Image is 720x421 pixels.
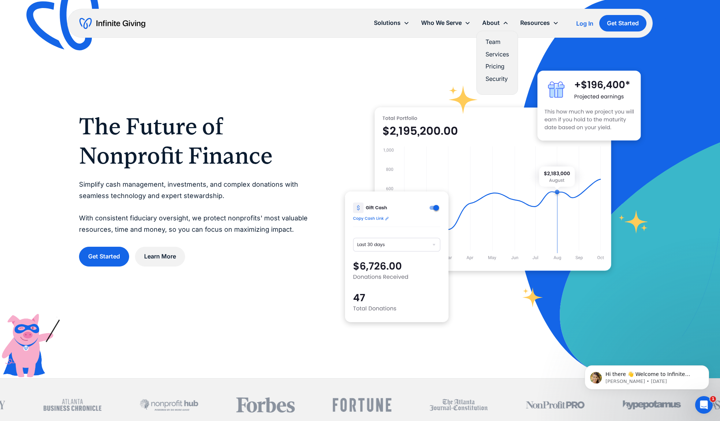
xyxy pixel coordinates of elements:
h1: The Future of Nonprofit Finance [79,112,316,170]
p: Simplify cash management, investments, and complex donations with seamless technology and expert ... [79,179,316,235]
div: Solutions [368,15,415,31]
div: About [476,15,514,31]
div: Who We Serve [415,15,476,31]
div: Resources [520,18,550,28]
div: Solutions [374,18,401,28]
div: Resources [514,15,565,31]
div: About [482,18,500,28]
a: Services [485,49,509,59]
span: 1 [710,396,716,402]
a: Get Started [599,15,646,31]
div: Log In [576,21,593,26]
a: Security [485,74,509,84]
a: Learn More [135,247,185,266]
img: fundraising star [619,210,648,233]
div: Who We Serve [421,18,462,28]
iframe: Intercom live chat [695,396,713,414]
a: home [79,18,145,29]
iframe: Intercom notifications message [574,350,720,401]
a: Pricing [485,62,509,71]
img: nonprofit donation platform [375,107,611,271]
img: donation software for nonprofits [345,191,449,322]
nav: About [476,31,518,95]
a: Team [485,37,509,47]
a: Log In [576,19,593,28]
a: Get Started [79,247,129,266]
